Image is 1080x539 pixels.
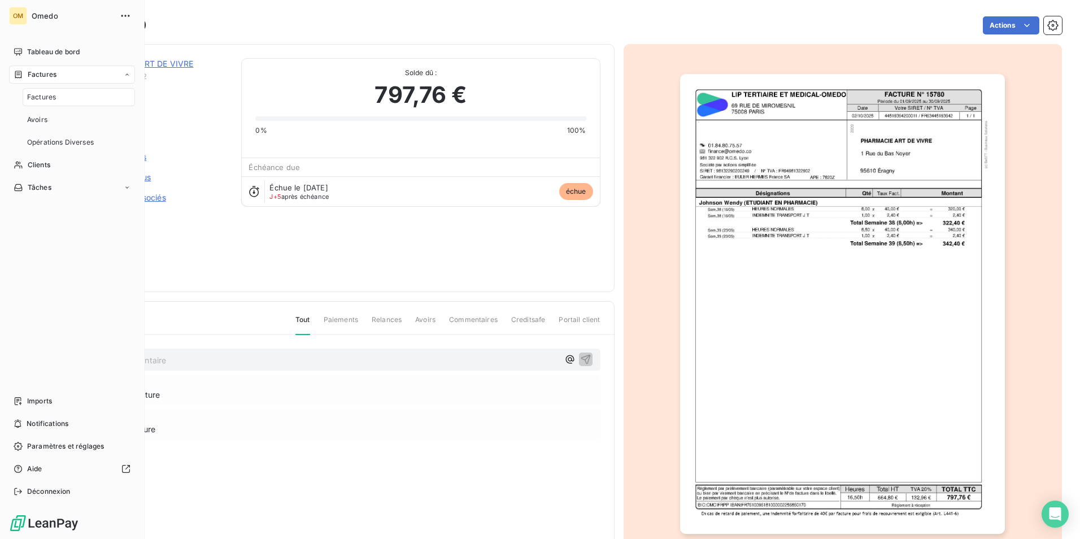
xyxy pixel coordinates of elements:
[415,315,436,334] span: Avoirs
[374,78,467,112] span: 797,76 €
[28,182,51,193] span: Tâches
[27,441,104,451] span: Paramètres et réglages
[27,396,52,406] span: Imports
[269,193,329,200] span: après échéance
[27,115,47,125] span: Avoirs
[1042,501,1069,528] div: Open Intercom Messenger
[567,125,586,136] span: 100%
[324,315,358,334] span: Paiements
[255,68,586,78] span: Solde dû :
[449,315,498,334] span: Commentaires
[249,163,300,172] span: Échéance due
[269,183,328,192] span: Échue le [DATE]
[269,193,281,201] span: J+5
[9,460,135,478] a: Aide
[680,74,1005,534] img: invoice_thumbnail
[27,464,42,474] span: Aide
[255,125,267,136] span: 0%
[27,419,68,429] span: Notifications
[27,137,94,147] span: Opérations Diverses
[559,183,593,200] span: échue
[28,69,56,80] span: Factures
[27,47,80,57] span: Tableau de bord
[559,315,600,334] span: Portail client
[27,486,71,497] span: Déconnexion
[89,72,228,81] span: FR63445193642
[511,315,546,334] span: Creditsafe
[9,7,27,25] div: OM
[28,160,50,170] span: Clients
[983,16,1039,34] button: Actions
[295,315,310,335] span: Tout
[27,92,56,102] span: Factures
[32,11,113,20] span: Omedo
[372,315,402,334] span: Relances
[9,514,79,532] img: Logo LeanPay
